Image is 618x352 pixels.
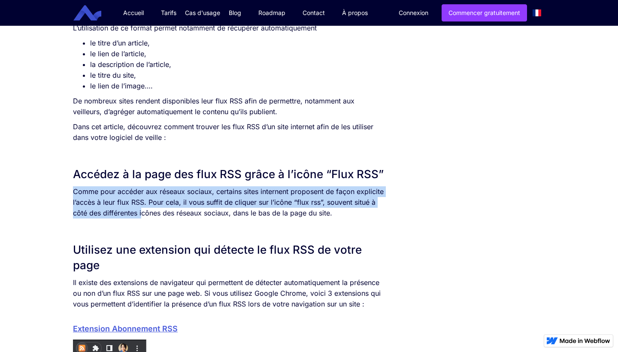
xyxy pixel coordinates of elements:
a: Connexion [392,5,435,21]
h2: Accédez à la page des flux RSS grâce à l’icône “Flux RSS” [73,167,385,182]
li: la description de l’article, [90,59,385,70]
p: De nombreux sites rendent disponibles leur flux RSS afin de permettre, notamment aux veilleurs, d... [73,96,385,117]
a: Commencer gratuitement [442,4,527,21]
h2: Utilisez une extension qui détecte le flux RSS de votre page [73,242,385,273]
p: ‍ [73,147,385,158]
p: Comme pour accéder aux réseaux sociaux, certains sites internent proposent de façon explicite l’a... [73,186,385,218]
a: home [80,5,108,21]
p: ‍ [73,223,385,234]
a: Extension Abonnement RSS [73,324,178,333]
img: Made in Webflow [560,338,610,343]
li: le lien de l’article, [90,49,385,59]
div: Cas d'usage [185,9,220,17]
p: Il existe des extensions de navigateur qui permettent de détecter automatiquement la présence ou ... [73,277,385,310]
p: L’utilisation de ce format permet notamment de récupérer automatiquement [73,23,385,33]
p: Dans cet article, découvrez comment trouver les flux RSS d’un site internet afin de les utiliser ... [73,121,385,143]
li: le lien de l’image…. [90,81,385,91]
li: le titre du site, [90,70,385,81]
li: le titre d’un article, [90,38,385,49]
